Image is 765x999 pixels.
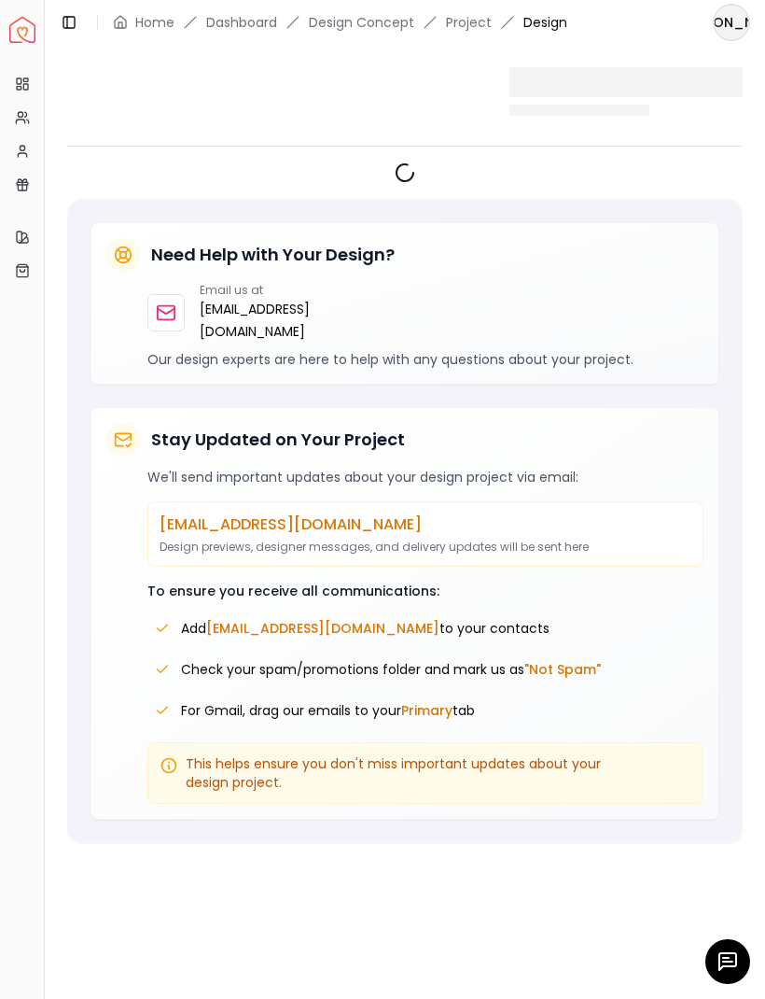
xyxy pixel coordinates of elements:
[147,582,703,600] p: To ensure you receive all communications:
[181,701,475,720] span: For Gmail, drag our emails to your tab
[181,619,549,638] span: Add to your contacts
[200,283,310,298] p: Email us at
[715,6,748,39] span: [PERSON_NAME]
[206,619,439,638] span: [EMAIL_ADDRESS][DOMAIN_NAME]
[151,427,405,453] h5: Stay Updated on Your Project
[401,701,452,720] span: Primary
[135,13,174,32] a: Home
[113,13,567,32] nav: breadcrumb
[186,754,691,792] span: This helps ensure you don't miss important updates about your design project.
[9,17,35,43] img: Spacejoy Logo
[151,242,395,268] h5: Need Help with Your Design?
[200,298,310,343] a: [EMAIL_ADDRESS][DOMAIN_NAME]
[9,17,35,43] a: Spacejoy
[523,13,567,32] span: Design
[181,660,601,679] span: Check your spam/promotions folder and mark us as
[524,660,601,679] span: "Not Spam"
[147,468,703,486] p: We'll send important updates about your design project via email:
[160,540,691,555] p: Design previews, designer messages, and delivery updates will be sent here
[309,13,414,32] li: Design Concept
[713,4,750,41] button: [PERSON_NAME]
[160,514,691,536] p: [EMAIL_ADDRESS][DOMAIN_NAME]
[446,13,492,32] a: Project
[206,13,277,32] a: Dashboard
[147,350,703,369] p: Our design experts are here to help with any questions about your project.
